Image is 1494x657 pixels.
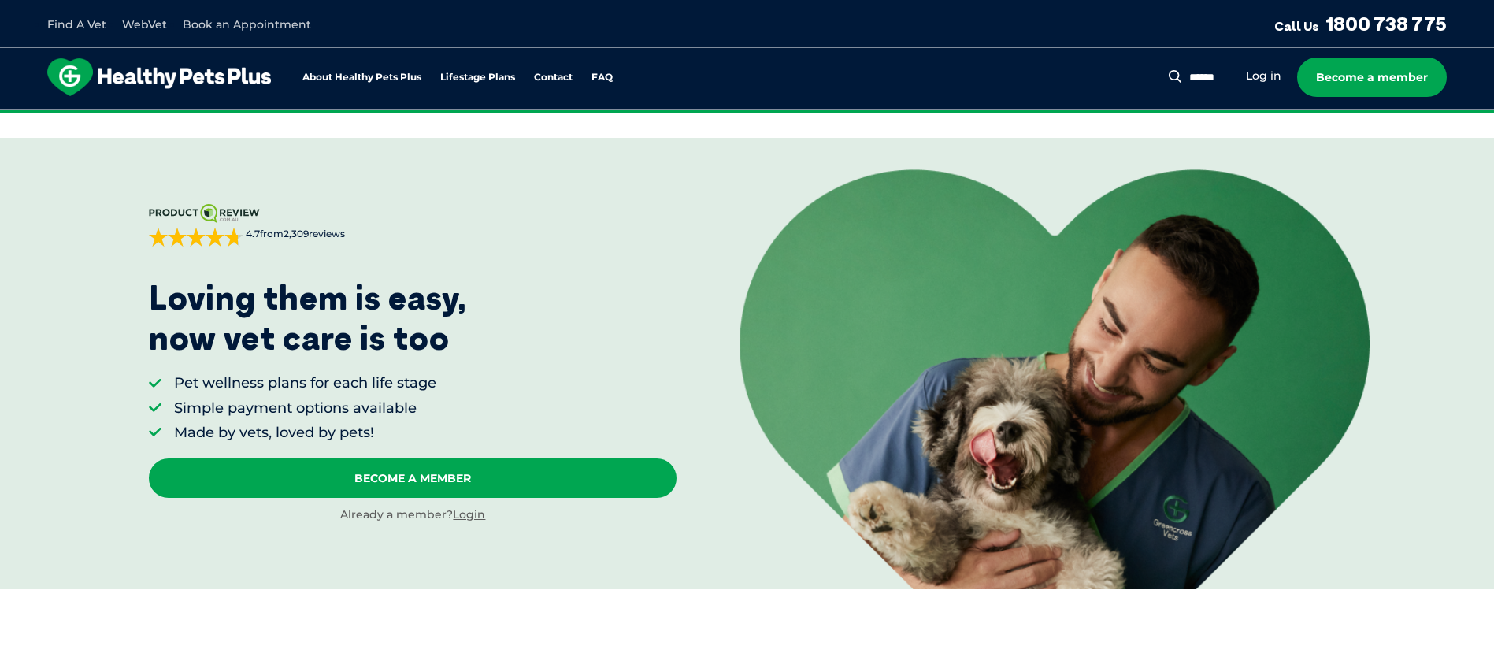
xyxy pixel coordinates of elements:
[149,458,677,498] a: Become A Member
[243,228,345,241] span: from
[149,204,677,247] a: 4.7from2,309reviews
[174,373,436,393] li: Pet wellness plans for each life stage
[149,278,467,358] p: Loving them is easy, now vet care is too
[740,169,1370,588] img: <p>Loving them is easy, <br /> now vet care is too</p>
[149,228,243,247] div: 4.7 out of 5 stars
[284,228,345,239] span: 2,309 reviews
[246,228,260,239] strong: 4.7
[453,507,485,522] a: Login
[174,399,436,418] li: Simple payment options available
[149,507,677,523] div: Already a member?
[174,423,436,443] li: Made by vets, loved by pets!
